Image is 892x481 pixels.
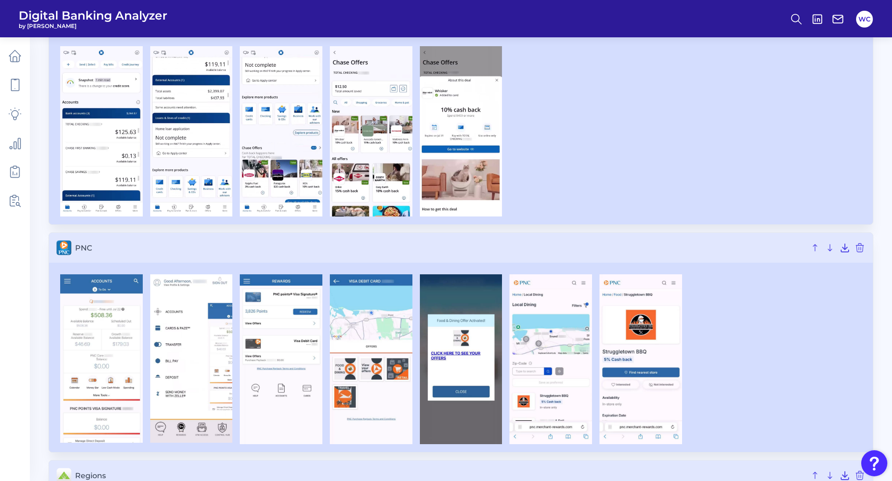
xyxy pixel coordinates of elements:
[19,8,167,22] span: Digital Banking Analyzer
[240,46,322,217] img: JP Morgan Chase
[60,46,143,217] img: JP Morgan Chase
[60,274,143,443] img: PNC
[861,450,887,476] button: Open Resource Center
[420,274,502,444] img: PNC
[420,46,502,217] img: JP Morgan Chase
[856,11,873,28] button: WC
[150,274,233,443] img: PNC
[150,46,233,217] img: JP Morgan Chase
[75,244,806,252] span: PNC
[330,46,412,217] img: JP Morgan Chase
[330,274,412,444] img: PNC
[599,274,682,444] img: PNC
[19,22,167,29] span: by [PERSON_NAME]
[509,274,592,444] img: PNC
[240,274,322,444] img: PNC
[75,471,806,480] span: Regions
